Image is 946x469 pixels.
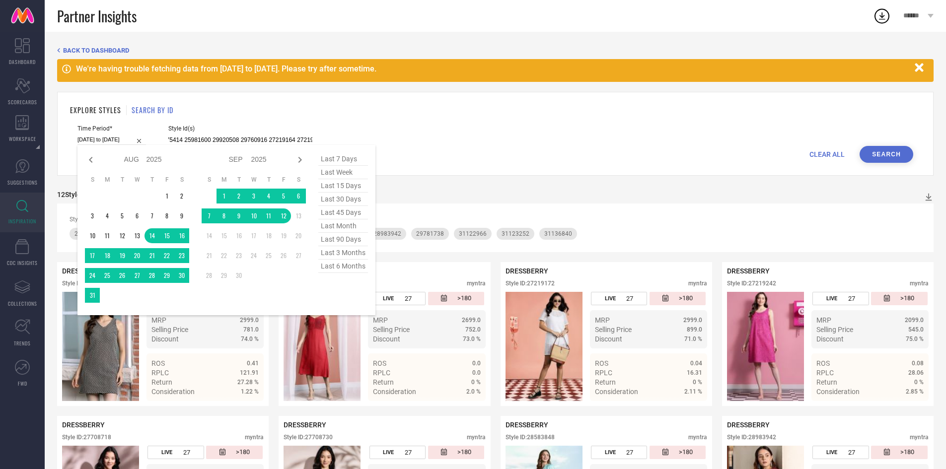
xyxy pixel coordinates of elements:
[463,335,481,342] span: 73.0 %
[231,208,246,223] td: Tue Sep 09 2025
[373,369,390,377] span: RPLC
[294,154,306,166] div: Next month
[7,259,38,267] span: CDC INSIGHTS
[318,246,368,260] span: last 3 months
[236,405,259,413] span: Details
[100,228,115,243] td: Mon Aug 11 2025
[595,378,616,386] span: Return
[159,176,174,184] th: Friday
[231,248,246,263] td: Tue Sep 23 2025
[650,292,706,305] div: Number of days since the style was first listed on the platform
[812,446,869,459] div: Number of days the style has been live on the platform
[683,317,702,324] span: 2999.0
[241,335,259,342] span: 74.0 %
[459,230,487,237] span: 31122966
[816,388,860,396] span: Consideration
[70,105,121,115] h1: EXPLORE STYLES
[284,434,333,441] div: Style ID: 27708730
[174,176,189,184] th: Saturday
[115,248,130,263] td: Tue Aug 19 2025
[812,292,869,305] div: Number of days the style has been live on the platform
[284,421,326,429] span: DRESSBERRY
[161,449,172,456] span: LIVE
[679,448,693,457] span: >180
[458,405,481,413] span: Details
[816,378,837,386] span: Return
[291,208,306,223] td: Sat Sep 13 2025
[202,248,217,263] td: Sun Sep 21 2025
[291,228,306,243] td: Sat Sep 20 2025
[891,405,924,413] a: Details
[318,179,368,193] span: last 15 days
[605,295,616,302] span: LIVE
[85,154,97,166] div: Previous month
[291,176,306,184] th: Saturday
[848,295,855,302] span: 27
[226,405,259,413] a: Details
[9,58,36,66] span: DASHBOARD
[130,268,145,283] td: Wed Aug 27 2025
[595,369,612,377] span: RPLC
[471,379,481,386] span: 0 %
[591,292,647,305] div: Number of days the style has been live on the platform
[465,326,481,333] span: 752.0
[100,176,115,184] th: Monday
[680,405,702,413] span: Details
[231,228,246,243] td: Tue Sep 16 2025
[276,208,291,223] td: Fri Sep 12 2025
[231,268,246,283] td: Tue Sep 30 2025
[85,208,100,223] td: Sun Aug 03 2025
[467,434,486,441] div: myntra
[318,206,368,219] span: last 45 days
[57,191,84,199] div: 12 Styles
[174,208,189,223] td: Sat Aug 09 2025
[246,176,261,184] th: Wednesday
[544,230,572,237] span: 31136840
[506,292,582,401] img: Style preview image
[416,230,444,237] span: 29781738
[860,146,913,163] button: Search
[318,260,368,273] span: last 6 months
[284,292,361,401] div: Click to view image
[159,208,174,223] td: Fri Aug 08 2025
[467,280,486,287] div: myntra
[174,248,189,263] td: Sat Aug 23 2025
[506,434,555,441] div: Style ID: 28583848
[77,134,146,145] input: Select time period
[816,359,830,367] span: ROS
[318,166,368,179] span: last week
[284,292,361,401] img: Style preview image
[684,388,702,395] span: 2.11 %
[502,230,529,237] span: 31123252
[261,208,276,223] td: Thu Sep 11 2025
[688,434,707,441] div: myntra
[595,359,608,367] span: ROS
[145,228,159,243] td: Thu Aug 14 2025
[115,176,130,184] th: Tuesday
[237,379,259,386] span: 27.28 %
[247,360,259,367] span: 0.41
[240,317,259,324] span: 2999.0
[605,449,616,456] span: LIVE
[318,233,368,246] span: last 90 days
[373,359,386,367] span: ROS
[506,292,582,401] div: Click to view image
[62,421,105,429] span: DRESSBERRY
[276,189,291,203] td: Fri Sep 05 2025
[132,105,173,115] h1: SEARCH BY ID
[871,446,927,459] div: Number of days since the style was first listed on the platform
[687,326,702,333] span: 899.0
[506,267,548,275] span: DRESSBERRY
[240,369,259,376] span: 121.91
[908,369,924,376] span: 28.06
[873,7,891,25] div: Open download list
[70,216,921,223] div: Style Ids
[159,268,174,283] td: Fri Aug 29 2025
[906,388,924,395] span: 2.85 %
[291,248,306,263] td: Sat Sep 27 2025
[261,189,276,203] td: Thu Sep 04 2025
[428,292,484,305] div: Number of days since the style was first listed on the platform
[906,335,924,342] span: 75.0 %
[145,176,159,184] th: Thursday
[76,64,910,73] div: We're having trouble fetching data from [DATE] to [DATE]. Please try after sometime.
